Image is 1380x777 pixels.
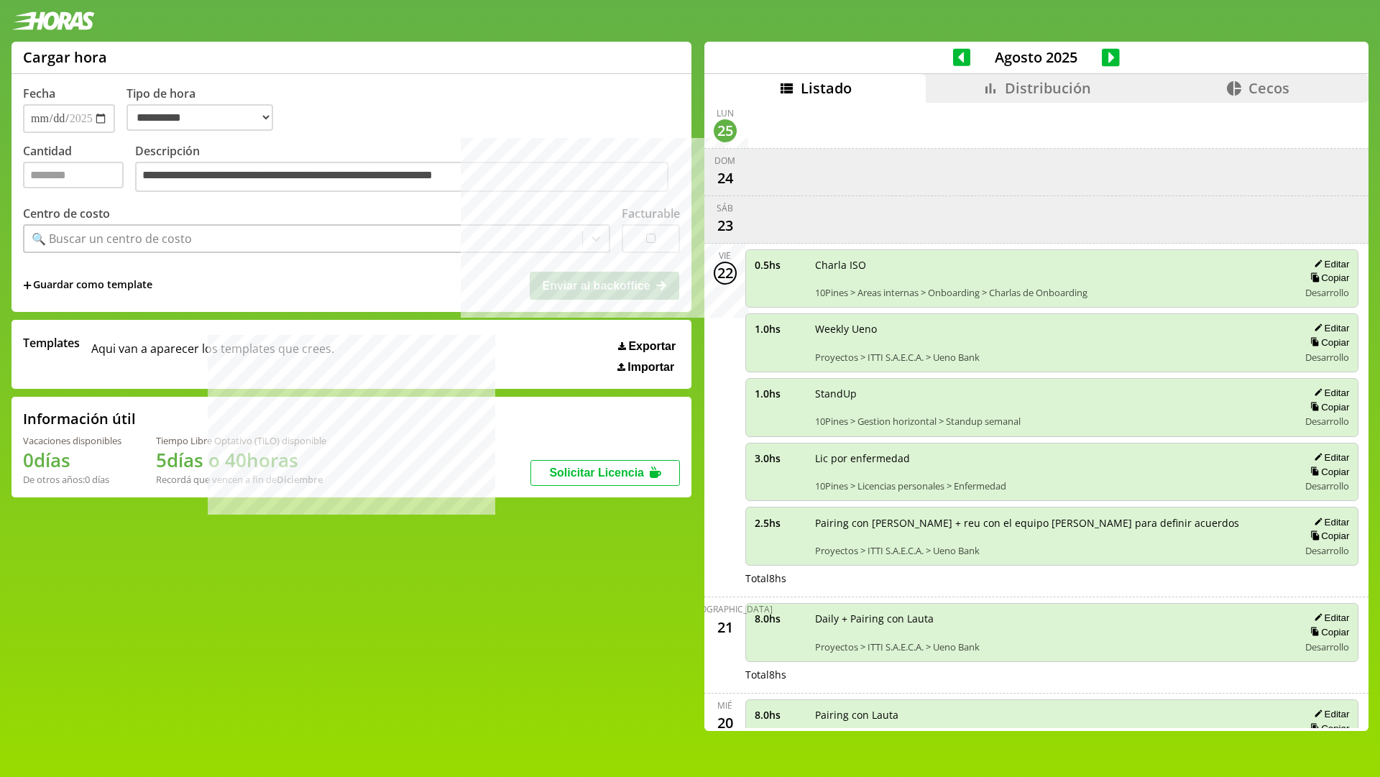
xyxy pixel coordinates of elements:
span: 10Pines > Gestion horizontal > Standup semanal [815,415,1289,428]
span: Proyectos > ITTI S.A.E.C.A. > Ueno Bank [815,351,1289,364]
h1: 5 días o 40 horas [156,447,326,473]
div: mié [717,699,732,712]
span: Distribución [1005,78,1091,98]
button: Copiar [1306,401,1349,413]
div: vie [719,249,731,262]
button: Copiar [1306,336,1349,349]
label: Fecha [23,86,55,101]
span: Daily + Pairing con Lauta [815,612,1289,625]
input: Cantidad [23,162,124,188]
span: Desarrollo [1305,415,1349,428]
label: Cantidad [23,143,135,196]
span: Cecos [1248,78,1289,98]
h1: 0 días [23,447,121,473]
span: Desarrollo [1305,286,1349,299]
span: 2.5 hs [755,516,805,530]
span: Solicitar Licencia [549,466,644,479]
div: 20 [714,712,737,735]
button: Editar [1310,387,1349,399]
span: 1.0 hs [755,387,805,400]
span: +Guardar como template [23,277,152,293]
div: [DEMOGRAPHIC_DATA] [678,603,773,615]
span: Lic por enfermedad [815,451,1289,465]
button: Copiar [1306,272,1349,284]
span: Proyectos > ITTI S.A.E.C.A. > Ueno Bank [815,640,1289,653]
span: Agosto 2025 [970,47,1102,67]
div: Recordá que vencen a fin de [156,473,326,486]
button: Editar [1310,708,1349,720]
h2: Información útil [23,409,136,428]
b: Diciembre [277,473,323,486]
div: 25 [714,119,737,142]
h1: Cargar hora [23,47,107,67]
div: Vacaciones disponibles [23,434,121,447]
button: Editar [1310,258,1349,270]
textarea: Descripción [135,162,668,192]
div: scrollable content [704,103,1368,729]
label: Descripción [135,143,680,196]
button: Editar [1310,451,1349,464]
button: Editar [1310,516,1349,528]
button: Editar [1310,322,1349,334]
div: 21 [714,615,737,638]
button: Copiar [1306,530,1349,542]
button: Copiar [1306,722,1349,735]
select: Tipo de hora [126,104,273,131]
div: Total 8 hs [745,668,1359,681]
span: Exportar [628,340,676,353]
div: 24 [714,167,737,190]
span: 10Pines > Licencias personales > Enfermedad [815,479,1289,492]
span: Templates [23,335,80,351]
span: 1.0 hs [755,322,805,336]
div: De otros años: 0 días [23,473,121,486]
div: Total 8 hs [745,571,1359,585]
span: Pairing con Lauta [815,708,1289,722]
span: + [23,277,32,293]
label: Centro de costo [23,206,110,221]
div: sáb [717,202,733,214]
div: 🔍 Buscar un centro de costo [32,231,192,247]
button: Solicitar Licencia [530,460,680,486]
div: dom [714,155,735,167]
span: 10Pines > Areas internas > Onboarding > Charlas de Onboarding [815,286,1289,299]
span: Desarrollo [1305,479,1349,492]
div: lun [717,107,734,119]
span: Pairing con [PERSON_NAME] + reu con el equipo [PERSON_NAME] para definir acuerdos [815,516,1289,530]
span: Aqui van a aparecer los templates que crees. [91,335,334,374]
button: Copiar [1306,466,1349,478]
div: Tiempo Libre Optativo (TiLO) disponible [156,434,326,447]
span: StandUp [815,387,1289,400]
span: Desarrollo [1305,640,1349,653]
span: Listado [801,78,852,98]
span: Weekly Ueno [815,322,1289,336]
button: Copiar [1306,626,1349,638]
img: logotipo [11,12,95,30]
div: 23 [714,214,737,237]
span: 0.5 hs [755,258,805,272]
span: Charla ISO [815,258,1289,272]
span: Proyectos > ITTI S.A.E.C.A. > Ueno Bank [815,544,1289,557]
span: 8.0 hs [755,708,805,722]
span: Desarrollo [1305,544,1349,557]
button: Editar [1310,612,1349,624]
div: 22 [714,262,737,285]
span: 3.0 hs [755,451,805,465]
span: Importar [627,361,674,374]
button: Exportar [614,339,680,354]
label: Facturable [622,206,680,221]
label: Tipo de hora [126,86,285,133]
span: 8.0 hs [755,612,805,625]
span: Desarrollo [1305,351,1349,364]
